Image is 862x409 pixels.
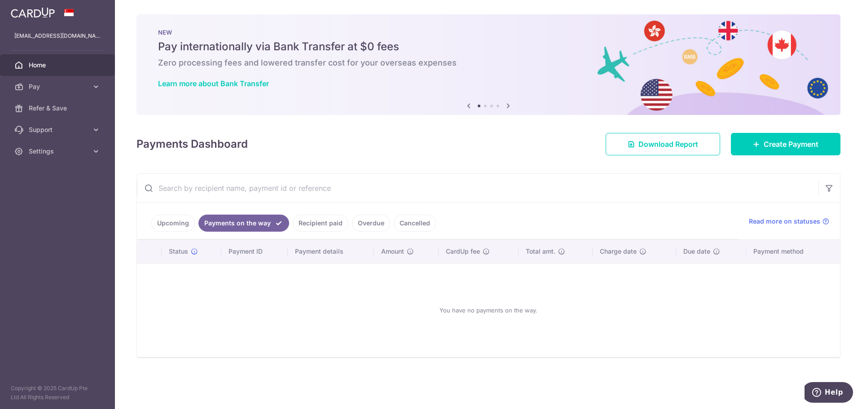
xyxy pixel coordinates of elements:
[293,215,348,232] a: Recipient paid
[158,79,269,88] a: Learn more about Bank Transfer
[29,125,88,134] span: Support
[29,82,88,91] span: Pay
[394,215,436,232] a: Cancelled
[288,240,374,263] th: Payment details
[29,61,88,70] span: Home
[14,31,101,40] p: [EMAIL_ADDRESS][DOMAIN_NAME]
[749,217,820,226] span: Read more on statuses
[746,240,840,263] th: Payment method
[29,104,88,113] span: Refer & Save
[158,57,819,68] h6: Zero processing fees and lowered transfer cost for your overseas expenses
[11,7,55,18] img: CardUp
[352,215,390,232] a: Overdue
[158,29,819,36] p: NEW
[749,217,829,226] a: Read more on statuses
[151,215,195,232] a: Upcoming
[638,139,698,150] span: Download Report
[683,247,710,256] span: Due date
[381,247,404,256] span: Amount
[198,215,289,232] a: Payments on the way
[764,139,818,150] span: Create Payment
[148,271,829,350] div: You have no payments on the way.
[29,147,88,156] span: Settings
[136,14,840,115] img: Bank transfer banner
[805,382,853,405] iframe: Opens a widget where you can find more information
[137,174,818,202] input: Search by recipient name, payment id or reference
[221,240,288,263] th: Payment ID
[600,247,637,256] span: Charge date
[446,247,480,256] span: CardUp fee
[526,247,555,256] span: Total amt.
[731,133,840,155] a: Create Payment
[169,247,188,256] span: Status
[158,40,819,54] h5: Pay internationally via Bank Transfer at $0 fees
[136,136,248,152] h4: Payments Dashboard
[606,133,720,155] a: Download Report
